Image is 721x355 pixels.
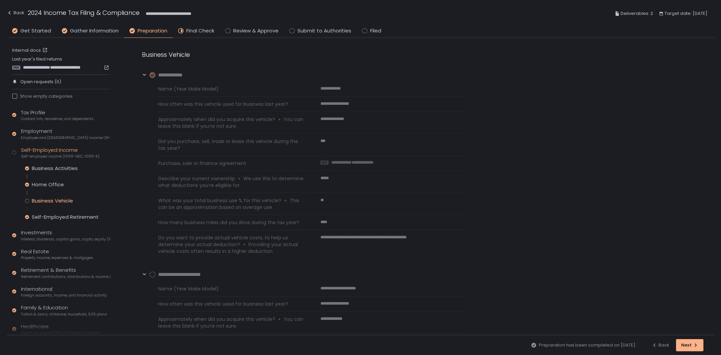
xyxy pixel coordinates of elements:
span: Describe your current ownership 🔸 We use this to determine what deductions you’re eligible for. [158,175,304,189]
span: Name (Year Make Model) [158,285,304,292]
div: Tax Profile [21,109,94,122]
div: Retirement & Benefits [21,266,111,279]
div: Employment [21,127,111,140]
span: Deliverables: 2 [621,9,653,18]
div: International [21,285,107,298]
span: Name (Year Make Model) [158,86,304,92]
div: Last year's filed returns [12,56,111,70]
div: Back [7,9,24,17]
span: Open requests (0) [20,79,61,85]
div: Business Vehicle [32,197,73,204]
span: How often was this vehicle used for business last year? [158,301,304,307]
button: Back [652,339,669,351]
div: Self-Employed Income [21,146,99,159]
div: Family & Education [21,304,107,317]
div: Back [652,342,669,348]
span: Do you want to provide actual vehicle costs, to help us determine your actual deduction? 🔸 Provid... [158,234,304,255]
span: Foreign accounts, income, and financial activity [21,293,107,298]
span: Did you purchase, sell, trade or lease this vehicle during the tax year? [158,138,304,151]
span: Contact info, residence, and dependents [21,116,94,121]
div: Self-Employed Retirement [32,214,99,220]
button: Next [676,339,703,351]
span: Property income, expenses & mortgages [21,255,93,260]
span: Health insurance, HSAs & medical expenses [21,330,101,335]
div: Business Vehicle [142,50,466,59]
a: Internal docs [12,47,49,53]
div: Healthcare [21,323,101,336]
span: Filed [370,27,381,35]
span: Gather Information [70,27,119,35]
span: Preparation [138,27,167,35]
div: Real Estate [21,248,93,261]
span: Self-employed income (1099-NEC, 1099-K) [21,154,99,159]
div: Next [681,342,698,348]
button: Back [7,8,24,19]
div: Investments [21,229,111,242]
span: Final Check [186,27,214,35]
span: Approximately when did you acquire this vehicle? 🔸 You can leave this blank if you’re not sure. [158,116,304,129]
span: Approximately when did you acquire this vehicle? 🔸 You can leave this blank if you’re not sure. [158,316,304,329]
span: Review & Approve [233,27,279,35]
span: How often was this vehicle used for business last year? [158,101,304,108]
span: Target date: [DATE] [665,9,707,18]
span: Employee and [DEMOGRAPHIC_DATA] income (W-2s) [21,135,111,140]
span: Purchase, sale or finance agreement [158,160,304,167]
span: Retirement contributions, distributions & income (1099-R, 5498) [21,274,111,279]
div: Business Activities [32,165,78,172]
span: Preparation has been completed on [DATE] [539,342,635,348]
div: Home Office [32,181,64,188]
h1: 2024 Income Tax Filing & Compliance [28,8,140,17]
span: Interest, dividends, capital gains, crypto, equity (1099s, K-1s) [21,237,111,242]
span: What was your total business use % for this vehicle? 🔸 This can be an approximation based on aver... [158,197,304,211]
span: Get Started [20,27,51,35]
span: How many business miles did you drive during the tax year? [158,219,304,226]
span: Submit to Authorities [297,27,351,35]
span: Tuition & loans, childcare, household, 529 plans [21,312,107,317]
